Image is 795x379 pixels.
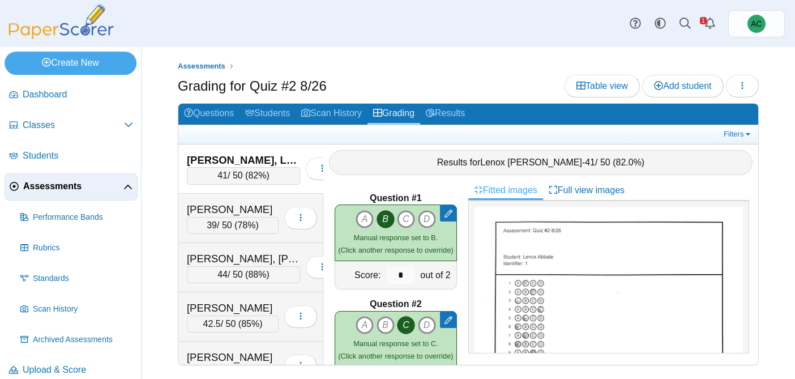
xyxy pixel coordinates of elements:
[187,202,279,217] div: [PERSON_NAME]
[418,210,436,228] i: D
[16,235,138,262] a: Rubrics
[5,5,118,39] img: PaperScorer
[187,316,279,333] div: / 50 ( )
[23,180,123,193] span: Assessments
[543,181,630,200] a: Full view images
[33,334,133,346] span: Archived Assessments
[356,210,374,228] i: A
[187,167,300,184] div: / 50 ( )
[468,181,543,200] a: Fitted images
[721,129,755,140] a: Filters
[16,296,138,323] a: Scan History
[356,316,374,334] i: A
[33,273,133,284] span: Standards
[420,104,471,125] a: Results
[480,157,582,167] span: Lenox [PERSON_NAME]
[178,104,240,125] a: Questions
[367,104,420,125] a: Grading
[5,112,138,139] a: Classes
[642,75,723,97] a: Add student
[175,59,228,74] a: Assessments
[335,261,383,289] div: Score:
[23,88,133,101] span: Dashboard
[397,210,415,228] i: C
[654,81,711,91] span: Add student
[338,339,453,360] small: (Click another response to override)
[747,15,766,33] span: Andrew Christman
[178,62,225,70] span: Assessments
[248,171,266,180] span: 82%
[418,316,436,334] i: D
[377,316,395,334] i: B
[217,171,228,180] span: 41
[187,153,300,168] div: [PERSON_NAME], Lenox
[585,157,595,167] span: 41
[16,326,138,354] a: Archived Assessments
[16,265,138,292] a: Standards
[370,192,422,205] b: Question #1
[5,52,136,74] a: Create New
[241,319,259,329] span: 85%
[5,173,138,201] a: Assessments
[728,10,785,37] a: Andrew Christman
[16,204,138,231] a: Performance Bands
[397,316,415,334] i: C
[353,339,438,348] span: Manual response set to C.
[5,143,138,170] a: Students
[33,304,133,315] span: Scan History
[217,270,228,279] span: 44
[33,242,133,254] span: Rubrics
[576,81,628,91] span: Table view
[23,150,133,162] span: Students
[329,150,753,175] div: Results for - / 50 ( )
[370,298,422,310] b: Question #2
[377,210,395,228] i: B
[187,301,279,316] div: [PERSON_NAME]
[203,319,221,329] span: 42.5
[5,82,138,109] a: Dashboard
[23,364,133,376] span: Upload & Score
[354,233,438,242] span: Manual response set to B.
[237,220,255,230] span: 78%
[565,75,640,97] a: Table view
[187,266,300,283] div: / 50 ( )
[187,350,279,365] div: [PERSON_NAME]
[207,220,217,230] span: 39
[698,11,723,36] a: Alerts
[187,217,279,234] div: / 50 ( )
[296,104,367,125] a: Scan History
[751,20,762,28] span: Andrew Christman
[338,233,453,254] small: (Click another response to override)
[417,261,456,289] div: out of 2
[616,157,641,167] span: 82.0%
[23,119,124,131] span: Classes
[187,252,300,266] div: [PERSON_NAME], [PERSON_NAME] [PERSON_NAME]
[240,104,296,125] a: Students
[33,212,133,223] span: Performance Bands
[5,31,118,41] a: PaperScorer
[178,76,327,96] h1: Grading for Quiz #2 8/26
[248,270,266,279] span: 88%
